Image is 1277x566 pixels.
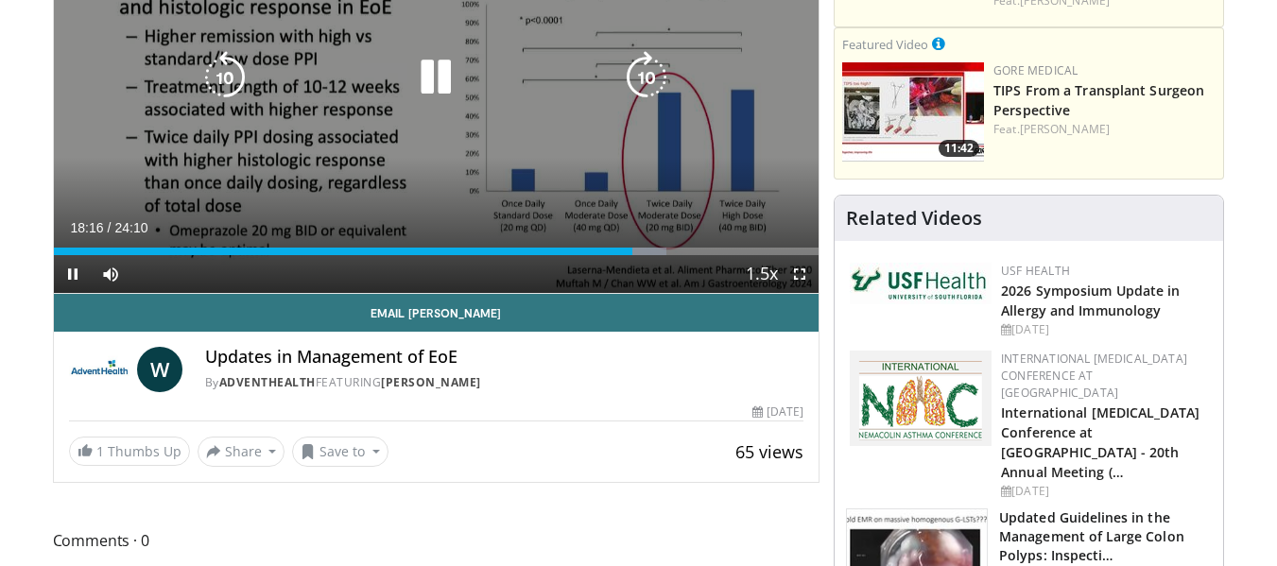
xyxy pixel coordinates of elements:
[850,351,992,446] img: 9485e4e4-7c5e-4f02-b036-ba13241ea18b.png.150x105_q85_autocrop_double_scale_upscale_version-0.2.png
[1001,282,1180,319] a: 2026 Symposium Update in Allergy and Immunology
[198,437,285,467] button: Share
[752,403,803,420] div: [DATE]
[846,207,982,230] h4: Related Videos
[137,347,182,392] a: W
[205,347,804,368] h4: Updates in Management of EoE
[1020,121,1110,137] a: [PERSON_NAME]
[1001,483,1208,500] div: [DATE]
[850,263,992,304] img: 6ba8804a-8538-4002-95e7-a8f8012d4a11.png.150x105_q85_autocrop_double_scale_upscale_version-0.2.jpg
[92,255,129,293] button: Mute
[114,220,147,235] span: 24:10
[993,121,1216,138] div: Feat.
[54,248,820,255] div: Progress Bar
[53,528,820,553] span: Comments 0
[1001,403,1199,481] a: International [MEDICAL_DATA] Conference at [GEOGRAPHIC_DATA] - 20th Annual Meeting (…
[842,62,984,162] img: 4003d3dc-4d84-4588-a4af-bb6b84f49ae6.150x105_q85_crop-smart_upscale.jpg
[69,437,190,466] a: 1 Thumbs Up
[69,347,129,392] img: AdventHealth
[735,440,803,463] span: 65 views
[54,294,820,332] a: Email [PERSON_NAME]
[842,36,928,53] small: Featured Video
[71,220,104,235] span: 18:16
[1001,351,1187,401] a: International [MEDICAL_DATA] Conference at [GEOGRAPHIC_DATA]
[108,220,112,235] span: /
[1001,321,1208,338] div: [DATE]
[993,62,1078,78] a: Gore Medical
[1001,263,1070,279] a: USF Health
[939,140,979,157] span: 11:42
[999,508,1212,565] h3: Updated Guidelines in the Management of Large Colon Polyps: Inspecti…
[219,374,316,390] a: AdventHealth
[781,255,819,293] button: Fullscreen
[292,437,388,467] button: Save to
[842,62,984,162] a: 11:42
[993,81,1204,119] a: TIPS From a Transplant Surgeon Perspective
[381,374,481,390] a: [PERSON_NAME]
[743,255,781,293] button: Playback Rate
[96,442,104,460] span: 1
[205,374,804,391] div: By FEATURING
[54,255,92,293] button: Pause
